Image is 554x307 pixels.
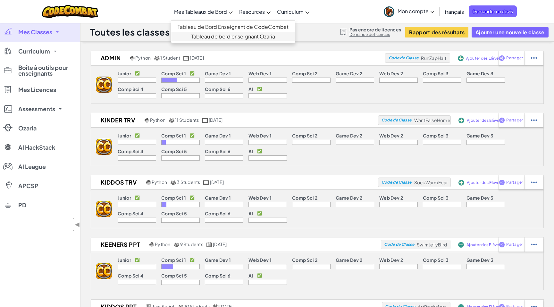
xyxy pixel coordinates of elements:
img: python.png [145,118,149,123]
p: AI [248,87,253,92]
p: Comp Sci 5 [161,211,187,216]
span: Code de Classe [382,118,412,122]
span: SwimJellyBird [417,242,447,247]
p: Comp Sci 5 [161,149,187,154]
p: Game Dev 3 [466,195,493,200]
p: Comp Sci 4 [118,87,143,92]
span: [DATE] [210,179,224,185]
p: Comp Sci 6 [205,273,230,278]
img: logo [96,77,112,93]
img: python.png [149,242,154,247]
img: IconShare_Purple.svg [499,55,505,61]
img: python.png [130,56,135,61]
p: ✅ [190,133,195,138]
span: Curriculum [277,8,304,15]
span: 9 Students [180,241,203,247]
span: Ajouter des Elèves [466,56,501,60]
p: Web Dev 2 [379,257,403,262]
span: 11 Students [175,117,199,123]
img: IconShare_Purple.svg [499,242,505,247]
p: Game Dev 3 [466,71,493,76]
p: ✅ [190,195,195,200]
p: Game Dev 1 [205,71,231,76]
p: Junior [118,257,131,262]
span: [DATE] [190,55,204,61]
a: Curriculum [274,3,313,20]
p: AI [248,273,253,278]
img: MultipleUsers.png [169,118,174,123]
img: logo [96,201,112,217]
a: français [441,3,467,20]
p: Comp Sci 6 [205,149,230,154]
img: MultipleUsers.png [170,180,176,185]
img: IconAddStudents.svg [458,55,464,61]
p: Comp Sci 2 [292,133,317,138]
a: Demande de licences [349,32,401,37]
span: Python [155,241,170,247]
span: Mon compte [398,8,434,14]
h2: KIDDOS TRV [91,178,145,187]
p: ✅ [257,149,262,154]
img: calendar.svg [203,180,209,185]
p: Comp Sci 3 [423,71,449,76]
p: Game Dev 2 [336,257,362,262]
span: AI League [18,164,46,170]
span: Ajouter des Elèves [466,243,501,247]
img: logo [96,139,112,155]
p: Comp Sci 5 [161,273,187,278]
img: IconAddStudents.svg [458,118,464,123]
p: Comp Sci 5 [161,87,187,92]
a: Demander un devis [469,5,517,17]
button: Rapport des résultats [405,27,469,37]
p: ✅ [135,257,140,262]
p: Comp Sci 2 [292,257,317,262]
span: Mes Classes [18,29,52,35]
a: KINDER TRV Python 11 Students [DATE] [91,115,378,125]
p: Comp Sci 2 [292,71,317,76]
img: python.png [146,180,151,185]
span: Ajouter des Elèves [467,181,501,185]
img: MultipleUsers.png [154,56,160,61]
span: Mes Tableaux de Bord [174,8,227,15]
p: Comp Sci 1 [161,133,186,138]
p: Web Dev 1 [248,195,272,200]
p: Web Dev 1 [248,257,272,262]
span: français [445,8,464,15]
span: Curriculum [18,48,50,54]
p: Comp Sci 1 [161,257,186,262]
span: Partager [506,56,523,60]
p: Comp Sci 6 [205,87,230,92]
p: ✅ [190,257,195,262]
span: ◀ [75,220,80,229]
img: logo [96,263,112,279]
span: 3 Students [177,179,200,185]
span: Ozaria [18,125,37,131]
span: 1 Student [160,55,180,61]
p: Junior [118,133,131,138]
span: [DATE] [213,241,227,247]
img: IconShare_Purple.svg [499,179,505,185]
span: RunZapHalf [421,55,447,61]
p: ✅ [135,195,140,200]
p: Comp Sci 6 [205,211,230,216]
span: AI HackStack [18,145,55,150]
span: Ajouter des Elèves [467,119,501,122]
p: ✅ [257,87,262,92]
span: Partager [506,180,523,184]
span: Python [152,179,167,185]
span: Code de Classe [389,56,419,60]
p: ✅ [135,71,140,76]
p: Game Dev 1 [205,195,231,200]
p: ✅ [257,273,262,278]
img: calendar.svg [206,242,212,247]
p: Comp Sci 3 [423,133,449,138]
p: Game Dev 2 [336,133,362,138]
p: Game Dev 3 [466,133,493,138]
p: Comp Sci 3 [423,195,449,200]
p: Game Dev 2 [336,195,362,200]
p: Comp Sci 4 [118,273,143,278]
h1: Toutes les classes [90,26,170,38]
span: Boîte à outils pour enseignants [18,65,76,76]
span: Python [150,117,165,123]
img: IconStudentEllipsis.svg [531,117,537,123]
